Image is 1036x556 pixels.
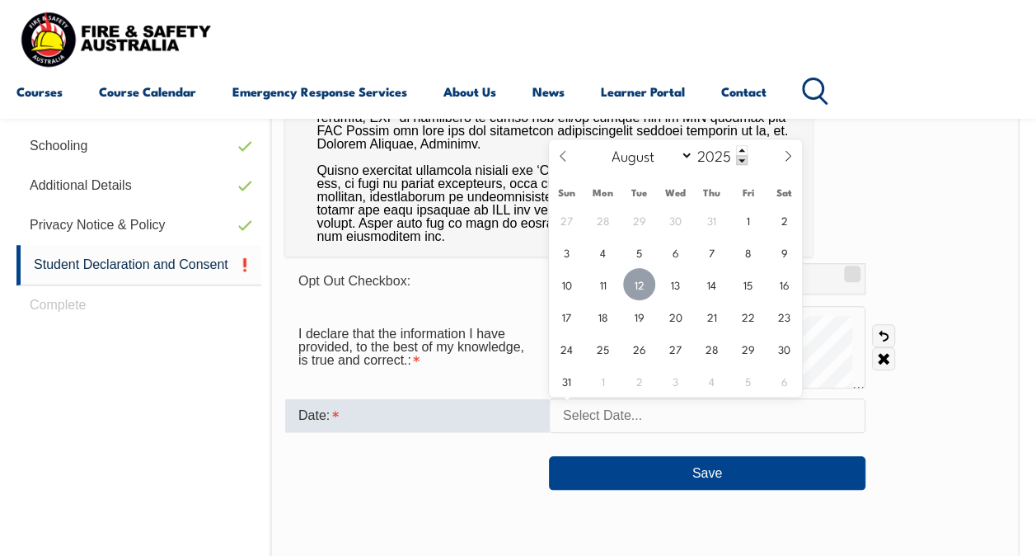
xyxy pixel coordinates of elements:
[768,268,800,300] span: August 16, 2025
[585,187,621,198] span: Mon
[659,365,691,397] span: September 3, 2025
[551,236,583,268] span: August 3, 2025
[768,332,800,365] span: August 30, 2025
[285,318,549,376] div: I declare that the information I have provided, to the best of my knowledge, is true and correct....
[623,204,655,236] span: July 29, 2025
[696,236,728,268] span: August 7, 2025
[551,332,583,365] span: August 24, 2025
[232,72,407,111] a: Emergency Response Services
[659,332,691,365] span: August 27, 2025
[694,187,730,198] span: Thu
[768,300,800,332] span: August 23, 2025
[16,166,261,205] a: Additional Details
[551,365,583,397] span: August 31, 2025
[696,332,728,365] span: August 28, 2025
[623,300,655,332] span: August 19, 2025
[696,204,728,236] span: July 31, 2025
[532,72,565,111] a: News
[623,236,655,268] span: August 5, 2025
[285,399,549,432] div: Date is required.
[659,268,691,300] span: August 13, 2025
[732,365,764,397] span: September 5, 2025
[16,205,261,245] a: Privacy Notice & Policy
[623,268,655,300] span: August 12, 2025
[768,204,800,236] span: August 2, 2025
[732,268,764,300] span: August 15, 2025
[659,204,691,236] span: July 30, 2025
[16,245,261,285] a: Student Declaration and Consent
[298,274,410,288] span: Opt Out Checkbox:
[601,72,685,111] a: Learner Portal
[603,144,693,166] select: Month
[768,365,800,397] span: September 6, 2025
[551,204,583,236] span: July 27, 2025
[587,236,619,268] span: August 4, 2025
[16,126,261,166] a: Schooling
[659,300,691,332] span: August 20, 2025
[623,332,655,365] span: August 26, 2025
[587,204,619,236] span: July 28, 2025
[443,72,496,111] a: About Us
[587,300,619,332] span: August 18, 2025
[732,332,764,365] span: August 29, 2025
[549,187,585,198] span: Sun
[587,332,619,365] span: August 25, 2025
[623,365,655,397] span: September 2, 2025
[696,268,728,300] span: August 14, 2025
[621,187,658,198] span: Tue
[730,187,766,198] span: Fri
[766,187,802,198] span: Sat
[551,300,583,332] span: August 17, 2025
[872,324,895,347] a: Undo
[658,187,694,198] span: Wed
[872,347,895,370] a: Clear
[549,456,865,489] button: Save
[16,72,63,111] a: Courses
[99,72,196,111] a: Course Calendar
[693,145,748,165] input: Year
[732,236,764,268] span: August 8, 2025
[587,268,619,300] span: August 11, 2025
[732,204,764,236] span: August 1, 2025
[587,365,619,397] span: September 1, 2025
[659,236,691,268] span: August 6, 2025
[549,398,865,433] input: Select Date...
[721,72,766,111] a: Contact
[696,300,728,332] span: August 21, 2025
[551,268,583,300] span: August 10, 2025
[768,236,800,268] span: August 9, 2025
[696,365,728,397] span: September 4, 2025
[732,300,764,332] span: August 22, 2025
